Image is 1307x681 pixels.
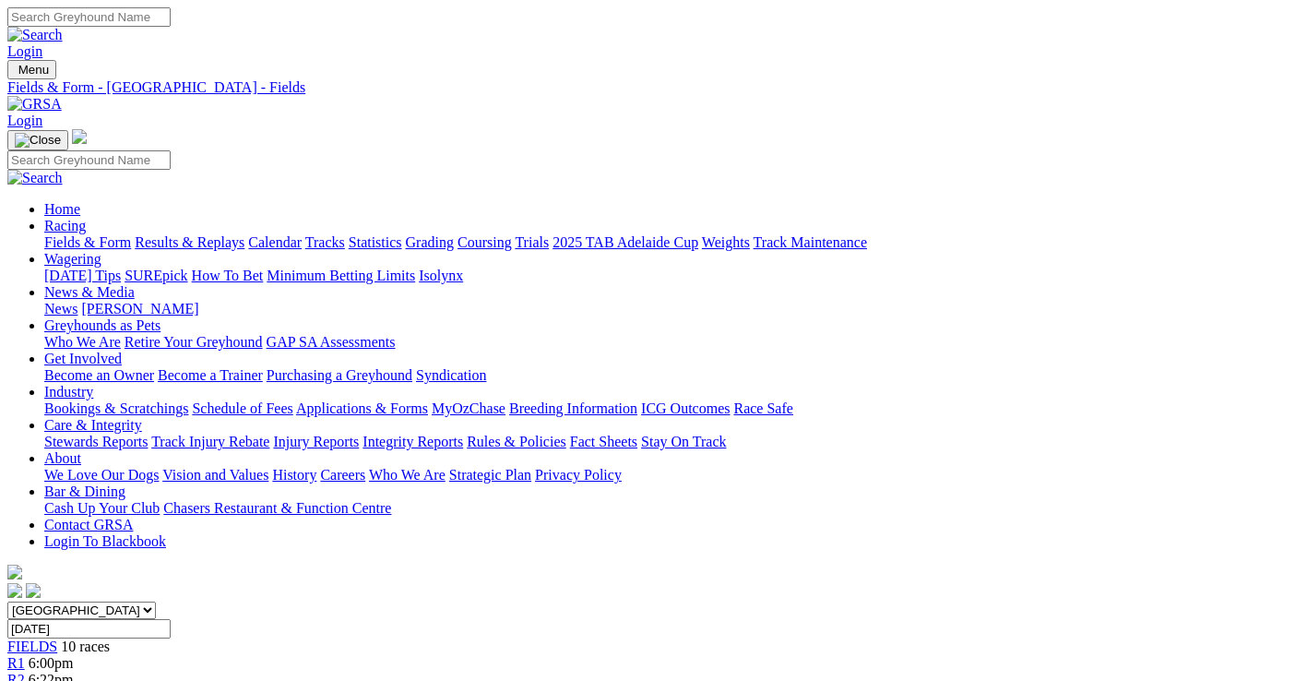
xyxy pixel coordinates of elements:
[158,367,263,383] a: Become a Trainer
[44,400,188,416] a: Bookings & Scratchings
[7,113,42,128] a: Login
[44,301,1300,317] div: News & Media
[44,367,154,383] a: Become an Owner
[44,234,131,250] a: Fields & Form
[320,467,365,483] a: Careers
[7,170,63,186] img: Search
[362,434,463,449] a: Integrity Reports
[44,500,1300,517] div: Bar & Dining
[449,467,531,483] a: Strategic Plan
[44,268,121,283] a: [DATE] Tips
[44,234,1300,251] div: Racing
[7,27,63,43] img: Search
[135,234,244,250] a: Results & Replays
[754,234,867,250] a: Track Maintenance
[570,434,637,449] a: Fact Sheets
[44,517,133,532] a: Contact GRSA
[7,96,62,113] img: GRSA
[509,400,637,416] a: Breeding Information
[29,655,74,671] span: 6:00pm
[515,234,549,250] a: Trials
[305,234,345,250] a: Tracks
[44,317,160,333] a: Greyhounds as Pets
[192,268,264,283] a: How To Bet
[296,400,428,416] a: Applications & Forms
[125,334,263,350] a: Retire Your Greyhound
[7,60,56,79] button: Toggle navigation
[44,417,142,433] a: Care & Integrity
[44,268,1300,284] div: Wagering
[44,251,101,267] a: Wagering
[44,284,135,300] a: News & Media
[535,467,622,483] a: Privacy Policy
[44,467,1300,484] div: About
[457,234,512,250] a: Coursing
[406,234,454,250] a: Grading
[44,351,122,366] a: Get Involved
[26,583,41,598] img: twitter.svg
[44,484,125,499] a: Bar & Dining
[44,334,121,350] a: Who We Are
[44,334,1300,351] div: Greyhounds as Pets
[272,467,316,483] a: History
[733,400,792,416] a: Race Safe
[702,234,750,250] a: Weights
[61,639,110,654] span: 10 races
[7,79,1300,96] a: Fields & Form - [GEOGRAPHIC_DATA] - Fields
[7,619,171,639] input: Select date
[44,467,159,483] a: We Love Our Dogs
[267,334,396,350] a: GAP SA Assessments
[7,583,22,598] img: facebook.svg
[7,43,42,59] a: Login
[7,655,25,671] a: R1
[44,201,80,217] a: Home
[44,434,1300,450] div: Care & Integrity
[267,268,415,283] a: Minimum Betting Limits
[7,7,171,27] input: Search
[267,367,412,383] a: Purchasing a Greyhound
[44,450,81,466] a: About
[44,434,148,449] a: Stewards Reports
[7,150,171,170] input: Search
[72,129,87,144] img: logo-grsa-white.png
[641,400,730,416] a: ICG Outcomes
[151,434,269,449] a: Track Injury Rebate
[44,384,93,400] a: Industry
[44,218,86,233] a: Racing
[44,533,166,549] a: Login To Blackbook
[44,500,160,516] a: Cash Up Your Club
[7,565,22,579] img: logo-grsa-white.png
[416,367,486,383] a: Syndication
[44,301,77,317] a: News
[641,434,726,449] a: Stay On Track
[44,367,1300,384] div: Get Involved
[419,268,463,283] a: Isolynx
[7,639,57,654] a: FIELDS
[248,234,302,250] a: Calendar
[163,500,391,516] a: Chasers Restaurant & Function Centre
[369,467,446,483] a: Who We Are
[349,234,402,250] a: Statistics
[125,268,187,283] a: SUREpick
[44,400,1300,417] div: Industry
[432,400,505,416] a: MyOzChase
[7,130,68,150] button: Toggle navigation
[273,434,359,449] a: Injury Reports
[162,467,268,483] a: Vision and Values
[192,400,292,416] a: Schedule of Fees
[467,434,566,449] a: Rules & Policies
[553,234,698,250] a: 2025 TAB Adelaide Cup
[15,133,61,148] img: Close
[18,63,49,77] span: Menu
[81,301,198,317] a: [PERSON_NAME]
